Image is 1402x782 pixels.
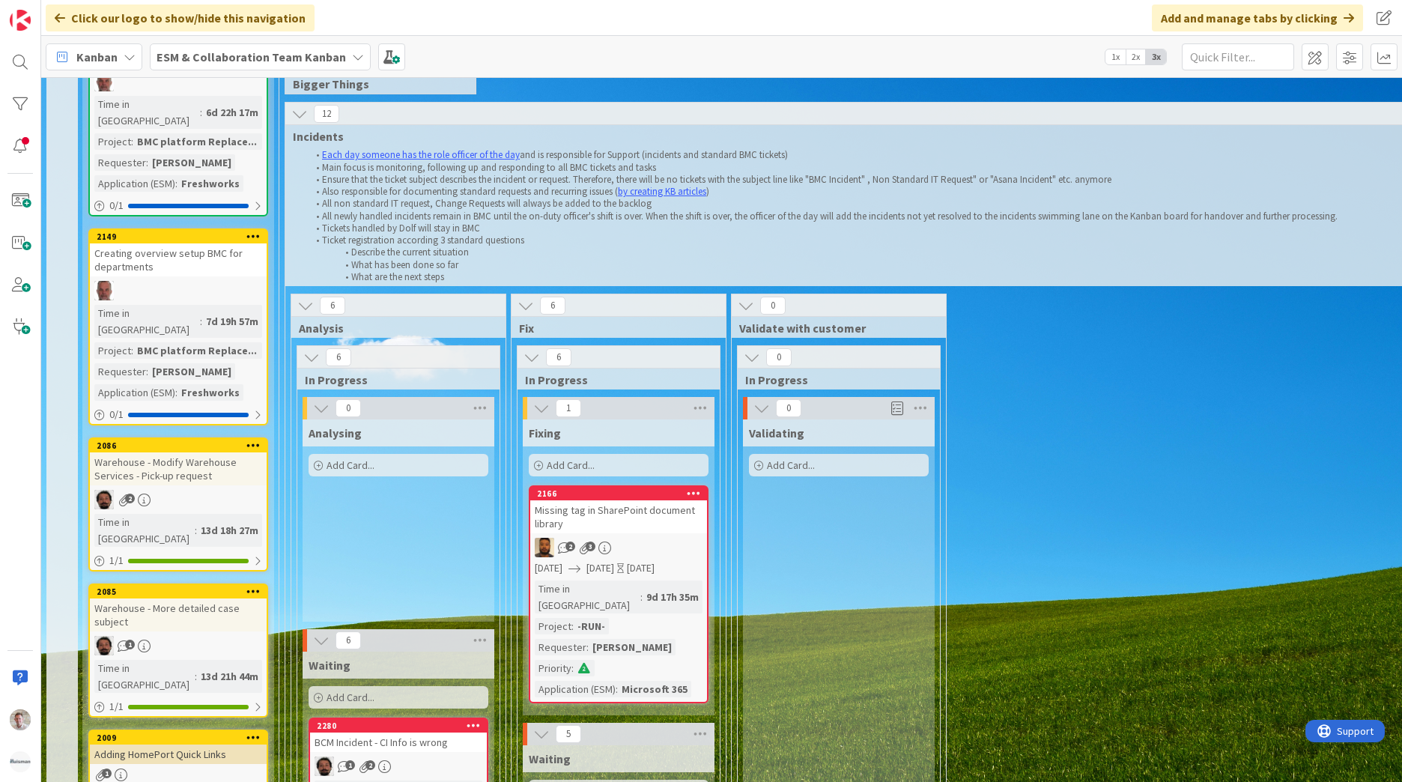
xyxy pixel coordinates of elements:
div: Project [94,133,131,150]
span: 6 [336,631,361,649]
div: Application (ESM) [94,384,175,401]
span: : [146,363,148,380]
span: : [200,104,202,121]
div: Requester [94,154,146,171]
div: 2009 [90,731,267,745]
span: 6 [546,348,571,366]
span: : [175,175,177,192]
span: 1 [125,640,135,649]
span: 2 [125,494,135,503]
img: Rd [10,709,31,730]
div: 2009Adding HomePort Quick Links [90,731,267,764]
div: Warehouse - Modify Warehouse Services - Pick-up request [90,452,267,485]
span: : [131,342,133,359]
span: 1 / 1 [109,553,124,569]
span: 12 [314,105,339,123]
span: Kanban [76,48,118,66]
span: : [200,313,202,330]
span: Add Card... [547,458,595,472]
div: Priority [535,660,571,676]
div: 1/1 [90,551,267,570]
span: Add Card... [767,458,815,472]
div: Requester [94,363,146,380]
div: Application (ESM) [94,175,175,192]
span: In Progress [745,372,921,387]
div: BMC platform Replace... [133,133,261,150]
span: In Progress [305,372,481,387]
div: DM [530,538,707,557]
div: 2085 [90,585,267,598]
img: DM [535,538,554,557]
span: : [640,589,643,605]
input: Quick Filter... [1182,43,1294,70]
div: 2009 [97,733,267,743]
b: ESM & Collaboration Team Kanban [157,49,346,64]
div: 2280 [310,719,487,733]
span: 0 / 1 [109,198,124,213]
div: Microsoft 365 [618,681,691,697]
span: 6 [540,297,565,315]
span: Waiting [529,751,571,766]
span: In Progress [525,372,701,387]
div: 0/1 [90,405,267,424]
div: 2085Warehouse - More detailed case subject [90,585,267,631]
div: Requester [535,639,586,655]
span: Validating [749,425,804,440]
div: Time in [GEOGRAPHIC_DATA] [94,96,200,129]
div: [PERSON_NAME] [148,154,235,171]
div: 7d 19h 57m [202,313,262,330]
span: 0 [760,297,786,315]
span: 6 [326,348,351,366]
span: 1 [102,769,112,778]
div: AC [90,490,267,509]
span: Fixing [529,425,561,440]
a: Each day someone has the role officer of the day [322,148,520,161]
div: 2086 [90,439,267,452]
span: Validate with customer [739,321,927,336]
div: 9d 17h 35m [643,589,702,605]
span: 1 [345,760,355,770]
div: Time in [GEOGRAPHIC_DATA] [535,581,640,613]
div: 2149Creating overview setup BMC for departments [90,230,267,276]
div: Adding HomePort Quick Links [90,745,267,764]
span: : [146,154,148,171]
span: 2 [565,542,575,551]
div: Missing tag in SharePoint document library [530,500,707,533]
span: : [195,522,197,539]
img: AC [315,757,334,776]
div: 0/1 [90,196,267,215]
span: Add Card... [327,691,374,704]
div: Project [94,342,131,359]
span: [DATE] [535,560,562,576]
img: AC [94,636,114,655]
div: Add and manage tabs by clicking [1152,4,1363,31]
span: 1x [1105,49,1126,64]
div: 2085 [97,586,267,597]
img: HB [94,281,114,300]
span: 2 [365,760,375,770]
span: 1 / 1 [109,699,124,715]
div: HB [90,72,267,91]
span: : [195,668,197,685]
div: -RUN- [574,618,609,634]
span: 6 [320,297,345,315]
div: 2166Missing tag in SharePoint document library [530,487,707,533]
div: Click our logo to show/hide this navigation [46,4,315,31]
span: 0 / 1 [109,407,124,422]
span: Waiting [309,658,350,673]
div: 13d 21h 44m [197,668,262,685]
span: 3 [586,542,595,551]
div: AC [90,636,267,655]
div: 2166 [530,487,707,500]
div: BCM Incident - CI Info is wrong [310,733,487,752]
div: AC [310,757,487,776]
div: 2086 [97,440,267,451]
span: Add Card... [327,458,374,472]
span: Bigger Things [293,76,457,91]
span: 1 [556,399,581,417]
span: : [571,618,574,634]
span: 0 [336,399,361,417]
div: [PERSON_NAME] [148,363,235,380]
div: Warehouse - More detailed case subject [90,598,267,631]
div: 2149 [97,231,267,242]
